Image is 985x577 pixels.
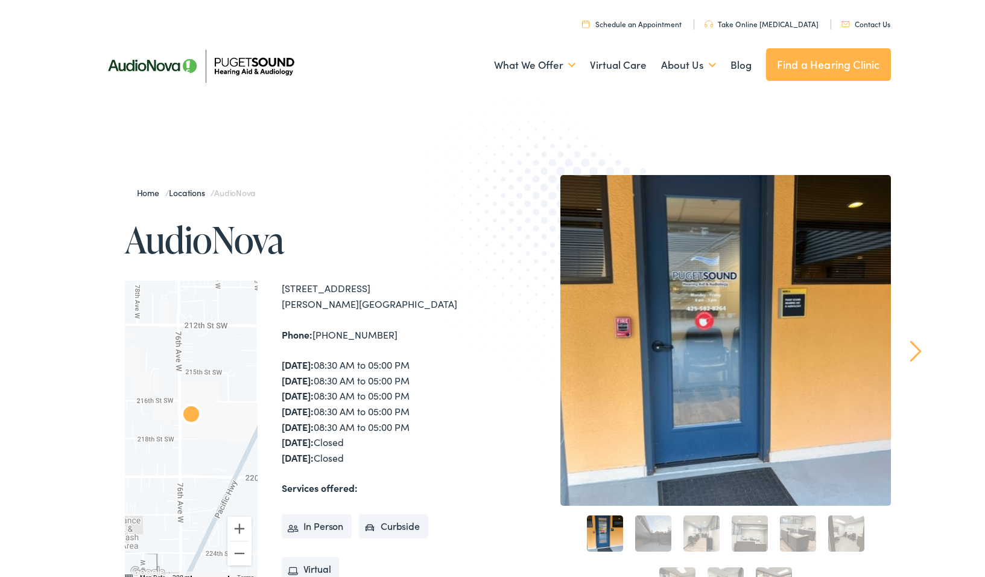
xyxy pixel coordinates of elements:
a: Home [137,186,165,199]
img: utility icon [841,21,850,27]
a: Find a Hearing Clinic [766,48,891,81]
a: About Us [661,43,716,88]
a: Schedule an Appointment [582,19,682,29]
strong: [DATE]: [282,451,314,464]
strong: Services offered: [282,481,358,494]
a: 6 [828,515,864,552]
a: 1 [587,515,623,552]
strong: [DATE]: [282,404,314,418]
img: utility icon [705,21,713,28]
span: AudioNova [214,186,255,199]
div: [PHONE_NUMBER] [282,327,493,343]
a: Blog [730,43,752,88]
div: AudioNova [177,401,206,430]
strong: [DATE]: [282,420,314,433]
strong: [DATE]: [282,389,314,402]
li: Curbside [359,514,428,538]
a: 5 [780,515,816,552]
h1: AudioNova [125,220,493,260]
a: What We Offer [494,43,575,88]
a: 2 [635,515,671,552]
img: utility icon [582,20,589,28]
button: Zoom in [227,517,252,541]
button: Zoom out [227,541,252,566]
a: Virtual Care [590,43,647,88]
a: Take Online [MEDICAL_DATA] [705,19,819,29]
div: 08:30 AM to 05:00 PM 08:30 AM to 05:00 PM 08:30 AM to 05:00 PM 08:30 AM to 05:00 PM 08:30 AM to 0... [282,357,493,465]
strong: [DATE]: [282,435,314,448]
div: [STREET_ADDRESS] [PERSON_NAME][GEOGRAPHIC_DATA] [282,281,493,311]
span: / / [137,186,256,199]
a: Next [910,340,921,362]
strong: [DATE]: [282,374,314,387]
li: In Person [282,514,352,538]
a: Locations [169,186,211,199]
a: 4 [732,515,768,552]
a: 3 [683,515,720,552]
strong: [DATE]: [282,358,314,371]
a: Contact Us [841,19,890,29]
strong: Phone: [282,328,312,341]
